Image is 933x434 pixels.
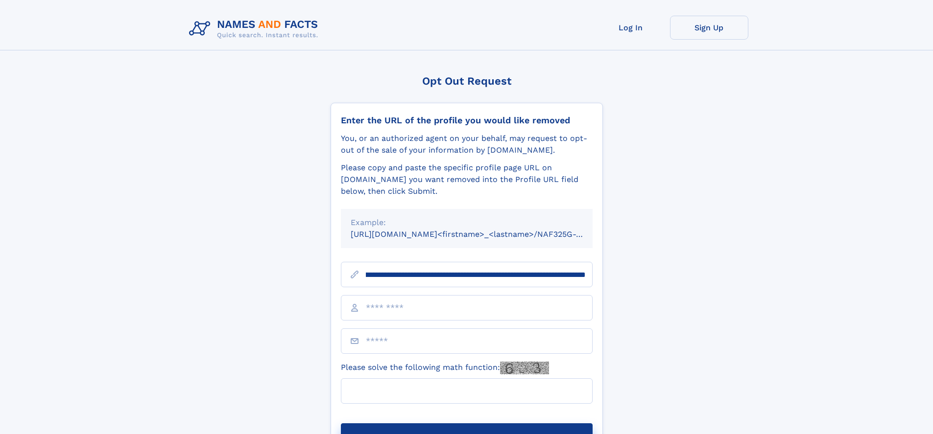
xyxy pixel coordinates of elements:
[341,115,593,126] div: Enter the URL of the profile you would like removed
[341,362,549,374] label: Please solve the following math function:
[331,75,603,87] div: Opt Out Request
[341,133,593,156] div: You, or an authorized agent on your behalf, may request to opt-out of the sale of your informatio...
[592,16,670,40] a: Log In
[670,16,748,40] a: Sign Up
[351,229,611,239] small: [URL][DOMAIN_NAME]<firstname>_<lastname>/NAF325G-xxxxxxxx
[351,217,583,228] div: Example:
[341,162,593,197] div: Please copy and paste the specific profile page URL on [DOMAIN_NAME] you want removed into the Pr...
[185,16,326,42] img: Logo Names and Facts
